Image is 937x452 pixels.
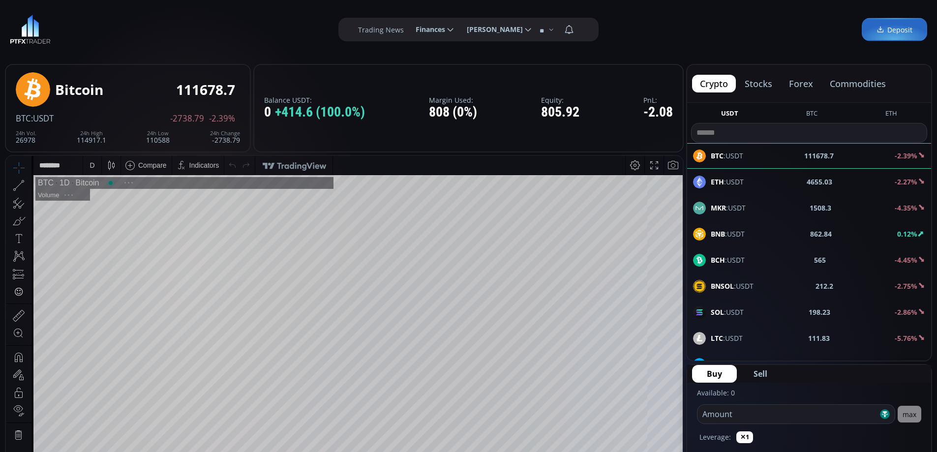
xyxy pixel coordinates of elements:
[643,96,673,104] label: PnL:
[84,5,89,13] div: D
[711,359,747,369] span: :USDT
[711,203,746,213] span: :USDT
[565,395,612,403] span: 14:07:36 (UTC)
[711,177,744,187] span: :USDT
[10,15,51,44] img: LOGO
[97,395,105,403] div: 5d
[210,130,240,136] div: 24h Change
[812,359,830,369] b: 24.47
[895,203,917,212] b: -4.35%
[176,82,235,97] div: 111678.7
[32,23,48,31] div: BTC
[210,130,240,144] div: -2738.79
[895,360,917,369] b: -4.49%
[100,23,109,31] div: Market open
[642,395,651,403] div: log
[711,177,724,186] b: ETH
[807,177,832,187] b: 4655.03
[77,130,106,144] div: 114917.1
[541,105,579,120] div: 805.92
[737,75,780,92] button: stocks
[699,432,731,442] label: Leverage:
[877,25,912,35] span: Deposit
[881,109,901,121] button: ETH
[16,130,36,144] div: 26978
[736,431,753,443] button: ✕1
[816,281,833,291] b: 212.2
[781,75,821,92] button: forex
[711,307,744,317] span: :USDT
[822,75,894,92] button: commodities
[35,395,43,403] div: 5y
[63,23,93,31] div: Bitcoin
[170,114,204,123] span: -2738.79
[132,390,148,409] div: Go to
[541,96,579,104] label: Equity:
[16,113,31,124] span: BTC
[80,395,90,403] div: 1m
[55,82,103,97] div: Bitcoin
[895,255,917,265] b: -4.45%
[48,23,63,31] div: 1D
[132,5,161,13] div: Compare
[711,229,745,239] span: :USDT
[183,5,213,13] div: Indicators
[31,113,54,124] span: :USDT
[32,35,53,43] div: Volume
[711,333,743,343] span: :USDT
[429,105,477,120] div: 808 (0%)
[50,395,57,403] div: 1y
[895,333,917,343] b: -5.76%
[897,229,917,239] b: 0.12%
[655,390,675,409] div: Toggle Auto Scale
[638,390,655,409] div: Toggle Log Scale
[692,365,737,383] button: Buy
[275,105,365,120] span: +414.6 (100.0%)
[77,130,106,136] div: 24h High
[895,281,917,291] b: -2.75%
[111,395,119,403] div: 1d
[711,255,745,265] span: :USDT
[810,203,831,213] b: 1508.3
[146,130,170,144] div: 110588
[809,307,830,317] b: 198.23
[711,307,724,317] b: SOL
[209,114,235,123] span: -2.39%
[711,229,725,239] b: BNB
[9,131,17,141] div: 
[643,105,673,120] div: -2.08
[895,177,917,186] b: -2.27%
[711,281,734,291] b: BNSOL
[895,307,917,317] b: -2.86%
[146,130,170,136] div: 24h Low
[264,96,365,104] label: Balance USDT:
[862,18,927,41] a: Deposit
[23,367,27,380] div: Hide Drawings Toolbar
[16,130,36,136] div: 24h Vol.
[711,255,725,265] b: BCH
[264,105,365,120] div: 0
[814,255,826,265] b: 565
[561,390,615,409] button: 14:07:36 (UTC)
[754,368,767,380] span: Sell
[429,96,477,104] label: Margin Used:
[658,395,671,403] div: auto
[692,75,736,92] button: crypto
[358,25,404,35] label: Trading News
[739,365,782,383] button: Sell
[707,368,722,380] span: Buy
[717,109,742,121] button: USDT
[808,333,830,343] b: 111.83
[697,388,735,397] label: Available: 0
[409,20,445,39] span: Finances
[802,109,821,121] button: BTC
[711,281,754,291] span: :USDT
[711,360,727,369] b: LINK
[64,395,73,403] div: 3m
[711,203,726,212] b: MKR
[711,333,723,343] b: LTC
[460,20,523,39] span: [PERSON_NAME]
[810,229,832,239] b: 862.84
[625,390,638,409] div: Toggle Percentage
